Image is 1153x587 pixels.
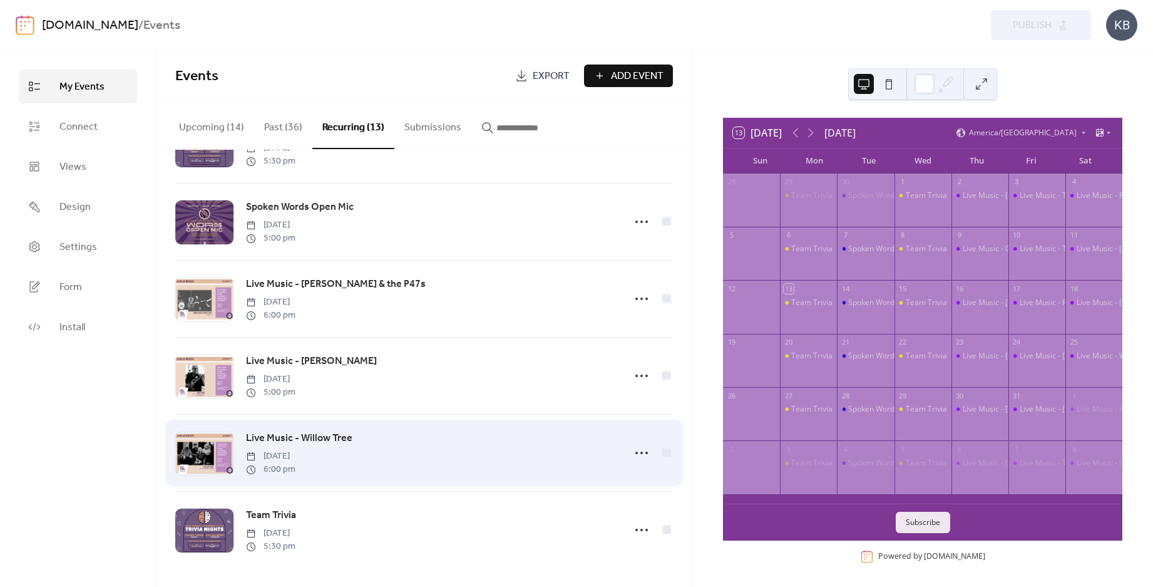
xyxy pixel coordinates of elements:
[848,298,933,308] div: Spoken Words Open Mic
[898,177,908,187] div: 1
[878,551,985,562] div: Powered by
[246,309,295,322] span: 6:00 pm
[727,284,736,293] div: 12
[955,231,965,240] div: 9
[246,450,295,463] span: [DATE]
[1012,284,1022,293] div: 17
[19,190,137,224] a: Design
[733,148,787,174] div: Sun
[169,101,254,148] button: Upcoming (14)
[894,190,951,201] div: Team Trivia
[727,177,736,187] div: 28
[59,160,86,175] span: Views
[246,430,352,447] a: Live Music - Willow Tree
[780,458,837,469] div: Team Trivia
[246,354,377,369] span: Live Music - [PERSON_NAME]
[1020,351,1121,361] div: Live Music - [PERSON_NAME]
[955,444,965,454] div: 6
[963,404,1064,415] div: Live Music - [PERSON_NAME]
[848,190,933,201] div: Spoken Words Open Mic
[906,458,947,469] div: Team Trivia
[906,404,947,415] div: Team Trivia
[1069,177,1079,187] div: 4
[246,199,354,216] a: Spoken Words Open Mic
[837,298,894,308] div: Spoken Words Open Mic
[780,190,837,201] div: Team Trivia
[1065,351,1122,361] div: Live Music - Willow Tree
[1008,190,1065,201] div: Live Music - The Cleveland Experiment
[894,458,951,469] div: Team Trivia
[246,200,354,215] span: Spoken Words Open Mic
[841,391,850,400] div: 28
[246,508,296,523] span: Team Trivia
[246,373,295,386] span: [DATE]
[506,65,579,87] a: Export
[1069,391,1079,400] div: 1
[787,148,842,174] div: Mon
[246,353,377,370] a: Live Music - [PERSON_NAME]
[963,458,1092,469] div: Live Music - [PERSON_NAME] & Tribe
[894,298,951,308] div: Team Trivia
[848,351,933,361] div: Spoken Words Open Mic
[784,444,793,454] div: 3
[42,14,138,38] a: [DOMAIN_NAME]
[784,177,793,187] div: 29
[19,310,137,344] a: Install
[824,125,856,140] div: [DATE]
[1008,351,1065,361] div: Live Music - Joshua Onley
[1065,458,1122,469] div: Live Music - Bill Snyder
[1012,177,1022,187] div: 3
[906,351,947,361] div: Team Trivia
[16,15,34,35] img: logo
[19,110,137,143] a: Connect
[143,14,180,38] b: Events
[1065,190,1122,201] div: Live Music - Rafiel & the Roomshakers
[1065,404,1122,415] div: Live Music - Rafiel & the Roomshakers
[246,232,295,245] span: 5:00 pm
[1012,391,1022,400] div: 31
[1069,284,1079,293] div: 18
[1069,444,1079,454] div: 8
[969,129,1077,137] span: America/[GEOGRAPHIC_DATA]
[848,404,933,415] div: Spoken Words Open Mic
[780,404,837,415] div: Team Trivia
[791,298,833,308] div: Team Trivia
[848,244,933,254] div: Spoken Words Open Mic
[1069,231,1079,240] div: 11
[791,404,833,415] div: Team Trivia
[955,391,965,400] div: 30
[19,230,137,264] a: Settings
[727,444,736,454] div: 2
[19,270,137,304] a: Form
[955,177,965,187] div: 2
[837,190,894,201] div: Spoken Words Open Mic
[1008,298,1065,308] div: Live Music - Revele & Paul
[837,458,894,469] div: Spoken Words Open Mic
[950,148,1004,174] div: Thu
[584,65,673,87] button: Add Event
[955,284,965,293] div: 16
[784,338,793,347] div: 20
[246,527,295,540] span: [DATE]
[784,391,793,400] div: 27
[246,386,295,399] span: 5:00 pm
[246,296,295,309] span: [DATE]
[780,351,837,361] div: Team Trivia
[1004,148,1058,174] div: Fri
[951,458,1008,469] div: Live Music - John Wise & Tribe
[1020,404,1121,415] div: Live Music - [PERSON_NAME]
[1012,338,1022,347] div: 24
[784,231,793,240] div: 6
[924,551,985,562] a: [DOMAIN_NAME]
[951,190,1008,201] div: Live Music - John Wise & Tribe
[963,298,1064,308] div: Live Music - [PERSON_NAME]
[246,507,296,524] a: Team Trivia
[246,155,295,168] span: 5:30 pm
[611,69,664,84] span: Add Event
[951,351,1008,361] div: Live Music - Tasty House
[1065,244,1122,254] div: Live Music - Bill Snyder
[246,276,426,293] a: Live Music - [PERSON_NAME] & the P47s
[791,351,833,361] div: Team Trivia
[254,101,312,148] button: Past (36)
